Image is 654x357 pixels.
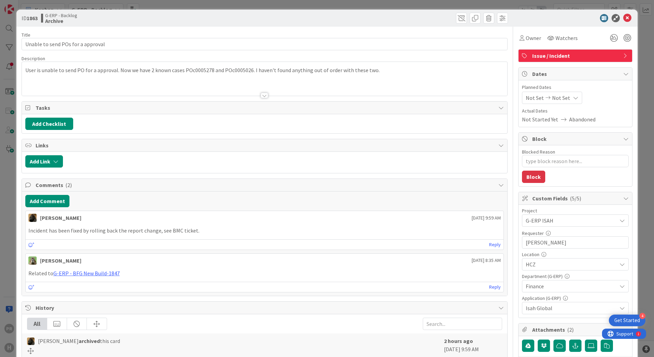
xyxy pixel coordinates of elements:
[532,52,620,60] span: Issue / Incident
[65,182,72,188] span: ( 2 )
[45,18,77,24] b: Archive
[45,13,77,18] span: G-ERP - Backlog
[36,181,495,189] span: Comments
[25,118,73,130] button: Add Checklist
[40,256,81,265] div: [PERSON_NAME]
[28,214,37,222] img: ND
[27,318,47,330] div: All
[522,252,629,257] div: Location
[38,337,120,345] span: [PERSON_NAME] this card
[526,304,617,312] span: Isah Global
[522,107,629,115] span: Actual Dates
[526,94,544,102] span: Not Set
[567,326,574,333] span: ( 2 )
[522,208,629,213] div: Project
[444,337,502,354] div: [DATE] 9:59 AM
[22,55,45,62] span: Description
[22,32,30,38] label: Title
[532,70,620,78] span: Dates
[609,315,645,326] div: Open Get Started checklist, remaining modules: 4
[570,195,581,202] span: ( 5/5 )
[526,282,617,290] span: Finance
[27,15,38,22] b: 1863
[532,326,620,334] span: Attachments
[25,195,69,207] button: Add Comment
[555,34,578,42] span: Watchers
[489,283,501,291] a: Reply
[639,313,645,319] div: 4
[522,149,555,155] label: Blocked Reason
[569,115,596,123] span: Abandoned
[526,34,541,42] span: Owner
[522,274,629,279] div: Department (G-ERP)
[40,214,81,222] div: [PERSON_NAME]
[14,1,31,9] span: Support
[472,257,501,264] span: [DATE] 8:35 AM
[526,260,617,268] span: HCZ
[28,256,37,265] img: TT
[22,38,508,50] input: type card name here...
[522,84,629,91] span: Planned Dates
[22,14,38,22] span: ID
[614,317,640,324] div: Get Started
[532,194,620,202] span: Custom Fields
[28,269,501,277] p: Related to
[53,270,120,277] a: G-ERP - BFG New Build-1847
[522,230,544,236] label: Requester
[25,155,63,168] button: Add Link
[444,338,473,344] b: 2 hours ago
[532,135,620,143] span: Block
[489,240,501,249] a: Reply
[423,318,502,330] input: Search...
[472,214,501,222] span: [DATE] 9:59 AM
[36,3,37,8] div: 1
[27,338,35,345] img: ND
[36,304,495,312] span: History
[522,296,629,301] div: Application (G-ERP)
[36,104,495,112] span: Tasks
[522,115,558,123] span: Not Started Yet
[522,171,545,183] button: Block
[526,216,613,225] span: G-ERP ISAH
[552,94,570,102] span: Not Set
[25,66,504,74] p: User is unable to send PO for a approval. Now we have 2 known cases POc0005278 and POc0005026. I ...
[28,227,501,235] p: Incident has been fixed by rolling back the report change, see BMC ticket.
[79,338,100,344] b: archived
[36,141,495,149] span: Links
